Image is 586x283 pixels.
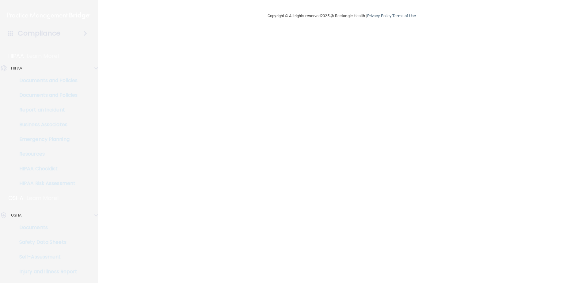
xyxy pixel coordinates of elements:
img: PMB logo [7,9,90,22]
p: HIPAA [8,52,24,60]
p: OSHA [8,194,24,202]
p: Documents and Policies [4,92,88,98]
p: Safety Data Sheets [4,239,88,245]
p: HIPAA Risk Assessment [4,180,88,187]
h4: Compliance [18,29,60,38]
p: Emergency Planning [4,136,88,142]
p: Learn More! [27,52,59,60]
p: Report an Incident [4,107,88,113]
div: Copyright © All rights reserved 2025 @ Rectangle Health | | [230,6,454,26]
p: HIPAA Checklist [4,166,88,172]
p: Business Associates [4,122,88,128]
p: Documents and Policies [4,77,88,84]
p: Resources [4,151,88,157]
p: Documents [4,225,88,231]
p: OSHA [11,212,21,219]
p: Learn More! [27,194,59,202]
p: Injury and Illness Report [4,269,88,275]
a: Privacy Policy [367,13,391,18]
p: HIPAA [11,65,22,72]
p: Self-Assessment [4,254,88,260]
a: Terms of Use [392,13,416,18]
